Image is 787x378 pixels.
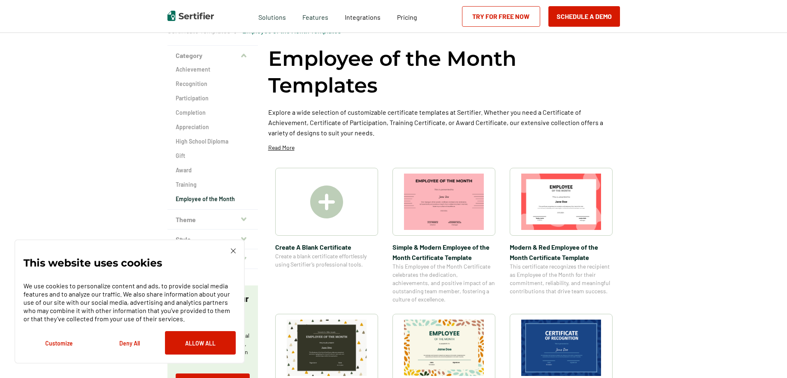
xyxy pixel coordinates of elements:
[521,174,601,230] img: Modern & Red Employee of the Month Certificate Template
[23,259,162,267] p: This website uses cookies
[302,11,328,21] span: Features
[167,230,258,249] button: Style
[397,11,417,21] a: Pricing
[345,13,381,21] span: Integrations
[176,181,250,189] a: Training
[397,13,417,21] span: Pricing
[176,137,250,146] a: High School Diploma
[176,109,250,117] a: Completion
[268,107,620,138] p: Explore a wide selection of customizable certificate templates at Sertifier. Whether you need a C...
[167,210,258,230] button: Theme
[258,11,286,21] span: Solutions
[510,262,613,295] span: This certificate recognizes the recipient as Employee of the Month for their commitment, reliabil...
[404,174,484,230] img: Simple & Modern Employee of the Month Certificate Template
[94,331,165,355] button: Deny All
[462,6,540,27] a: Try for Free Now
[268,45,620,99] h1: Employee of the Month Templates
[548,6,620,27] button: Schedule a Demo
[231,248,236,253] img: Cookie Popup Close
[23,282,236,323] p: We use cookies to personalize content and ads, to provide social media features and to analyze ou...
[521,320,601,376] img: Modern Dark Blue Employee of the Month Certificate Template
[746,339,787,378] iframe: Chat Widget
[392,168,495,304] a: Simple & Modern Employee of the Month Certificate TemplateSimple & Modern Employee of the Month C...
[176,123,250,131] a: Appreciation
[167,46,258,65] button: Category
[510,168,613,304] a: Modern & Red Employee of the Month Certificate TemplateModern & Red Employee of the Month Certifi...
[404,320,484,376] img: Simple and Patterned Employee of the Month Certificate Template
[392,242,495,262] span: Simple & Modern Employee of the Month Certificate Template
[176,152,250,160] a: Gift
[268,144,295,152] p: Read More
[176,166,250,174] a: Award
[176,94,250,102] a: Participation
[345,11,381,21] a: Integrations
[510,242,613,262] span: Modern & Red Employee of the Month Certificate Template
[167,65,258,210] div: Category
[310,186,343,218] img: Create A Blank Certificate
[275,242,378,252] span: Create A Blank Certificate
[165,331,236,355] button: Allow All
[287,320,367,376] img: Simple & Colorful Employee of the Month Certificate Template
[23,331,94,355] button: Customize
[176,80,250,88] a: Recognition
[392,262,495,304] span: This Employee of the Month Certificate celebrates the dedication, achievements, and positive impa...
[176,65,250,74] a: Achievement
[167,11,214,21] img: Sertifier | Digital Credentialing Platform
[275,252,378,269] span: Create a blank certificate effortlessly using Sertifier’s professional tools.
[176,195,250,203] a: Employee of the Month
